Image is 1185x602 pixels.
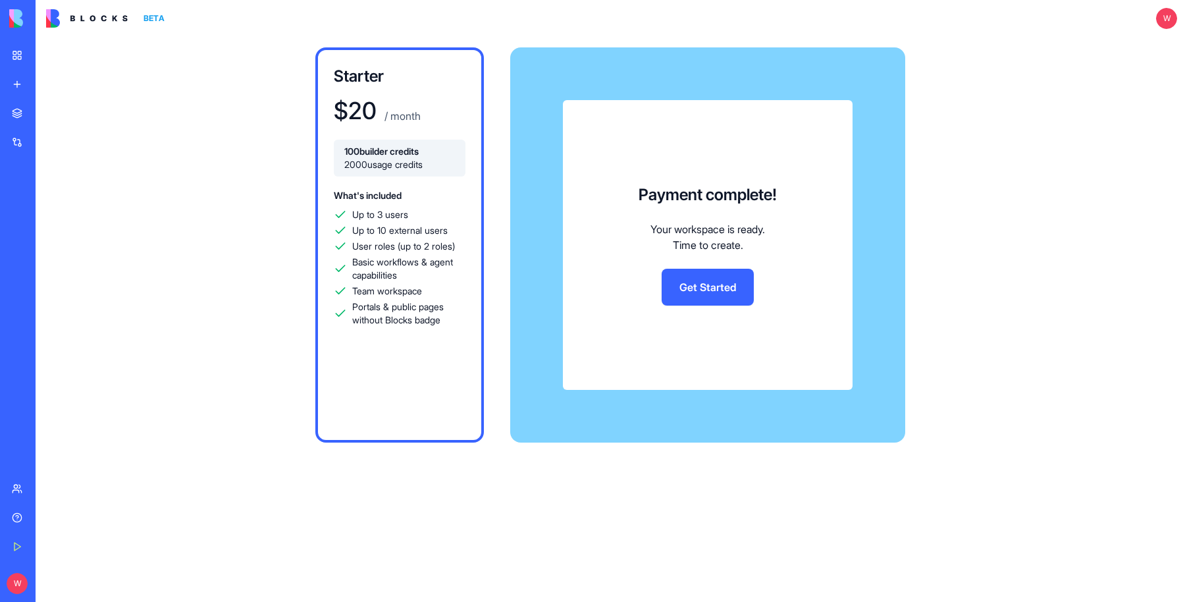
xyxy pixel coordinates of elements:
span: W [7,573,28,594]
h3: Starter [334,66,465,87]
span: 2000 usage credits [344,158,455,171]
p: / month [382,108,421,124]
span: Team workspace [352,285,422,298]
span: Up to 10 external users [352,224,448,237]
span: Up to 3 users [352,208,408,221]
h1: $ 20 [334,97,377,124]
h3: Payment complete! [639,184,777,205]
span: W [1156,8,1177,29]
span: 100 builder credits [344,145,455,158]
a: BETA [46,9,170,28]
img: logo [46,9,128,28]
div: BETA [138,9,170,28]
p: Your workspace is ready. Time to create. [650,221,765,253]
span: Basic workflows & agent capabilities [352,256,465,282]
img: logo [9,9,91,28]
span: What's included [334,190,402,201]
span: User roles (up to 2 roles) [352,240,455,253]
span: Portals & public pages without Blocks badge [352,300,465,327]
a: Get Started [662,269,754,306]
